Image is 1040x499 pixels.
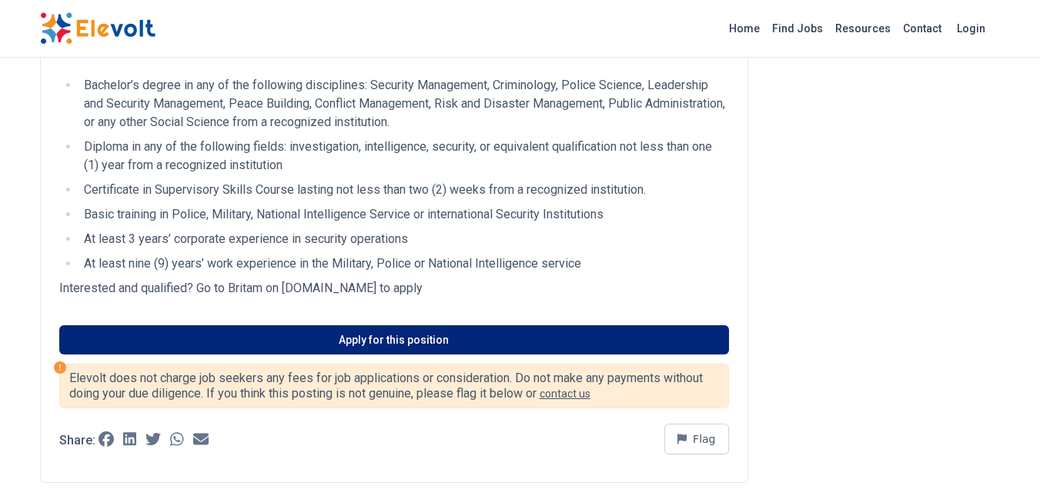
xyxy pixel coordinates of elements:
li: Bachelor’s degree in any of the following disciplines: Security Management, Criminology, Police S... [79,76,729,131]
a: Resources [829,16,897,41]
a: Login [948,13,995,44]
li: Certificate in Supervisory Skills Course lasting not less than two (2) weeks from a recognized in... [79,181,729,199]
a: Apply for this position [59,325,729,354]
li: At least 3 years’ corporate experience in security operations [79,230,729,248]
a: contact us [540,388,590,400]
button: Flag [664,424,729,454]
p: Interested and qualified? Go to Britam on [DOMAIN_NAME] to apply [59,279,729,298]
li: At least nine (9) years’ work experience in the Military, Police or National Intelligence service [79,254,729,273]
p: Elevolt does not charge job seekers any fees for job applications or consideration. Do not make a... [69,371,719,401]
li: Basic training in Police, Military, National Intelligence Service or international Security Insti... [79,205,729,224]
p: Share: [59,434,95,447]
a: Home [723,16,766,41]
iframe: Chat Widget [963,425,1040,499]
a: Contact [897,16,948,41]
img: Elevolt [40,12,155,45]
li: Diploma in any of the following fields: investigation, intelligence, security, or equivalent qual... [79,138,729,175]
a: Find Jobs [766,16,829,41]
